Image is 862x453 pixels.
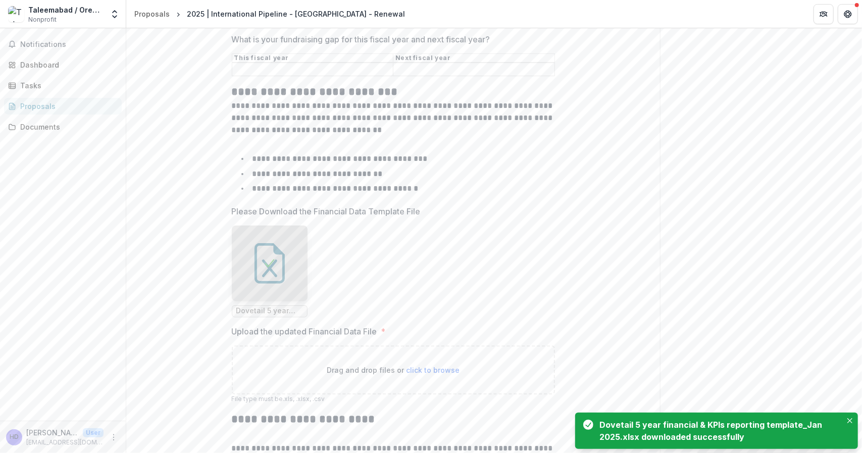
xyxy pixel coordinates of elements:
[599,419,838,443] div: Dovetail 5 year financial & KPIs reporting template_Jan 2025.xlsx downloaded successfully
[20,40,118,49] span: Notifications
[393,53,555,63] th: Next fiscal year
[130,7,174,21] a: Proposals
[814,4,834,24] button: Partners
[232,205,421,217] p: Please Download the Financial Data Template File
[838,4,858,24] button: Get Help
[20,101,114,111] div: Proposals
[232,53,393,63] th: This fiscal year
[20,80,114,91] div: Tasks
[4,36,122,52] button: Notifications
[187,9,405,19] div: 2025 | International Pipeline - [GEOGRAPHIC_DATA] - Renewal
[10,434,19,440] div: Hassan Dajana
[108,431,120,443] button: More
[4,56,122,73] a: Dashboard
[28,15,57,24] span: Nonprofit
[83,428,104,437] p: User
[232,325,377,337] p: Upload the updated Financial Data File
[134,9,170,19] div: Proposals
[4,119,122,135] a: Documents
[236,307,303,315] span: Dovetail 5 year financial & KPIs reporting template_Jan 2025.xlsx
[232,33,490,45] p: What is your fundraising gap for this fiscal year and next fiscal year?
[130,7,409,21] nav: breadcrumb
[844,415,856,427] button: Close
[232,225,308,317] div: Dovetail 5 year financial & KPIs reporting template_Jan 2025.xlsx
[20,60,114,70] div: Dashboard
[28,5,104,15] div: Taleemabad / Orenda Project
[571,409,862,453] div: Notifications-bottom-right
[4,77,122,94] a: Tasks
[20,122,114,132] div: Documents
[232,394,555,404] p: File type must be .xls, .xlsx, .csv
[26,438,104,447] p: [EMAIL_ADDRESS][DOMAIN_NAME]
[327,365,460,375] p: Drag and drop files or
[108,4,122,24] button: Open entity switcher
[406,366,460,374] span: click to browse
[8,6,24,22] img: Taleemabad / Orenda Project
[26,427,79,438] p: [PERSON_NAME]
[4,98,122,115] a: Proposals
